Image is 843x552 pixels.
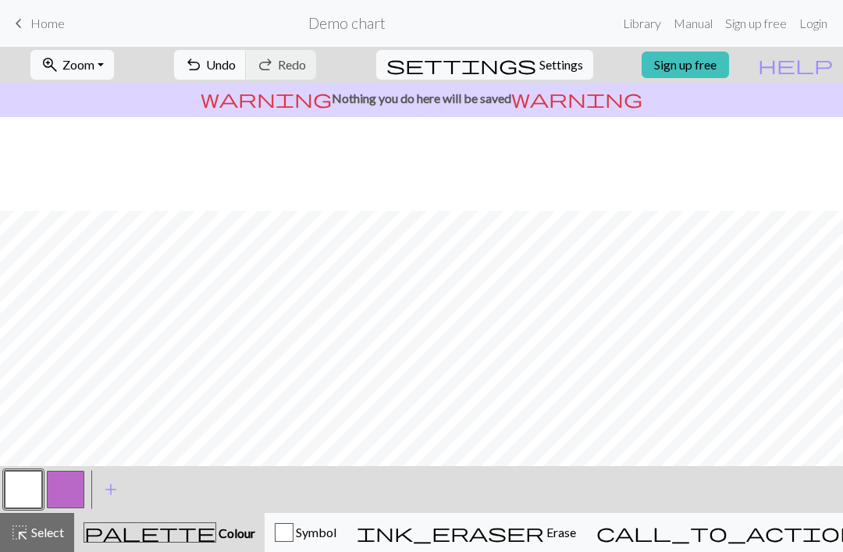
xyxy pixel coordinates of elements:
span: Undo [206,57,236,72]
a: Login [793,8,834,39]
span: warning [201,87,332,109]
span: zoom_in [41,54,59,76]
span: Settings [539,55,583,74]
a: Sign up free [642,52,729,78]
span: palette [84,522,215,543]
span: Colour [216,525,255,540]
button: Undo [174,50,247,80]
i: Settings [386,55,536,74]
span: warning [511,87,642,109]
button: Erase [347,513,586,552]
button: SettingsSettings [376,50,593,80]
button: Symbol [265,513,347,552]
span: Home [30,16,65,30]
a: Sign up free [719,8,793,39]
span: Select [29,525,64,540]
a: Library [617,8,667,39]
span: help [758,54,833,76]
span: add [101,479,120,500]
span: highlight_alt [10,522,29,543]
span: keyboard_arrow_left [9,12,28,34]
span: ink_eraser [357,522,544,543]
span: undo [184,54,203,76]
button: Colour [74,513,265,552]
span: Zoom [62,57,94,72]
h2: Demo chart [308,14,386,32]
button: Zoom [30,50,114,80]
a: Manual [667,8,719,39]
a: Home [9,10,65,37]
span: settings [386,54,536,76]
span: Erase [544,525,576,540]
p: Nothing you do here will be saved [6,89,837,108]
span: Symbol [293,525,336,540]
